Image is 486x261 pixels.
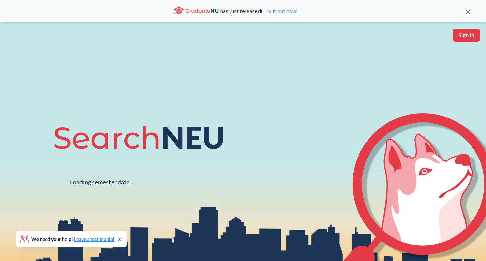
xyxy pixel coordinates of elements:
[7,29,23,52] a: sandbox logo
[74,236,114,242] a: Leave a testimonial
[453,29,480,42] button: Sign In
[7,29,23,49] img: sandbox logo
[220,7,297,15] span: has just released!
[70,178,134,186] div: Loading semester data...
[262,8,297,14] a: Try it out now!
[31,237,114,242] span: We need your help!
